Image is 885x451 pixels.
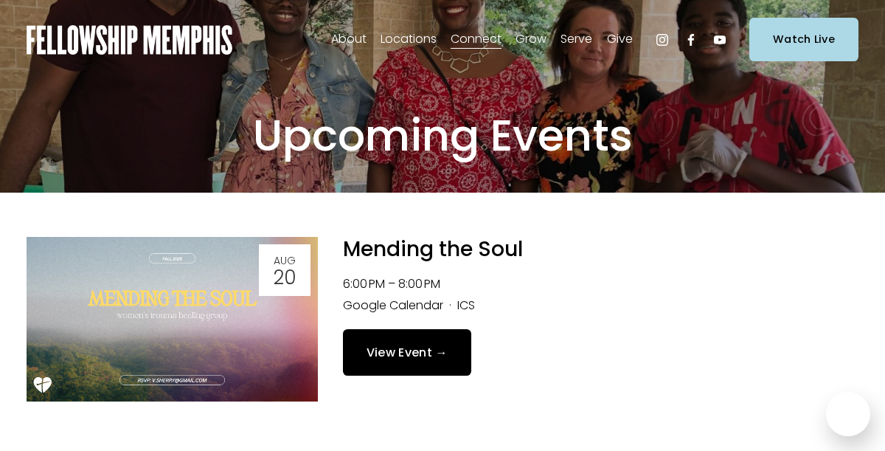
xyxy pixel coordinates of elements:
span: Give [607,29,633,50]
img: Fellowship Memphis [27,25,232,55]
a: folder dropdown [516,28,546,52]
a: folder dropdown [381,28,437,52]
span: Serve [560,29,592,50]
a: Google Calendar [343,297,443,314]
span: Grow [516,29,546,50]
a: folder dropdown [451,28,502,52]
a: folder dropdown [607,28,633,52]
img: Mending the Soul [27,237,318,402]
time: 6:00 PM [343,275,385,292]
a: folder dropdown [560,28,592,52]
span: About [331,29,367,50]
a: Watch Live [749,18,858,61]
a: Facebook [684,32,698,47]
a: ICS [457,297,475,314]
a: Instagram [655,32,670,47]
time: 8:00 PM [398,275,440,292]
a: View Event → [343,329,471,376]
span: Locations [381,29,437,50]
a: Mending the Soul [343,235,523,264]
div: Aug [263,255,306,266]
h1: Upcoming Events [131,109,754,163]
span: Connect [451,29,502,50]
div: 20 [263,268,306,287]
a: folder dropdown [331,28,367,52]
a: YouTube [712,32,727,47]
